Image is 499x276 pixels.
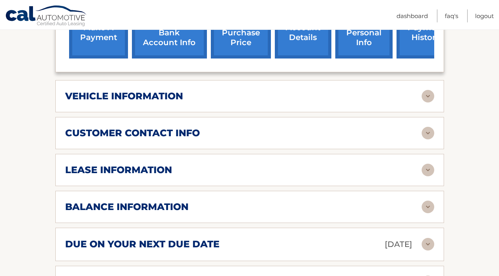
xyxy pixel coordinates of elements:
h2: balance information [65,201,188,213]
a: Cal Automotive [5,5,88,28]
a: payment history [397,7,455,58]
img: accordion-rest.svg [422,164,434,176]
a: request purchase price [211,7,271,58]
a: Add/Remove bank account info [132,7,207,58]
a: update personal info [335,7,393,58]
a: Logout [475,9,494,22]
img: accordion-rest.svg [422,90,434,102]
img: accordion-rest.svg [422,127,434,139]
h2: lease information [65,164,172,176]
h2: customer contact info [65,127,200,139]
a: make a payment [69,7,128,58]
img: accordion-rest.svg [422,201,434,213]
a: FAQ's [445,9,458,22]
a: account details [275,7,331,58]
h2: due on your next due date [65,238,219,250]
p: [DATE] [385,238,412,251]
h2: vehicle information [65,90,183,102]
a: Dashboard [397,9,428,22]
img: accordion-rest.svg [422,238,434,250]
